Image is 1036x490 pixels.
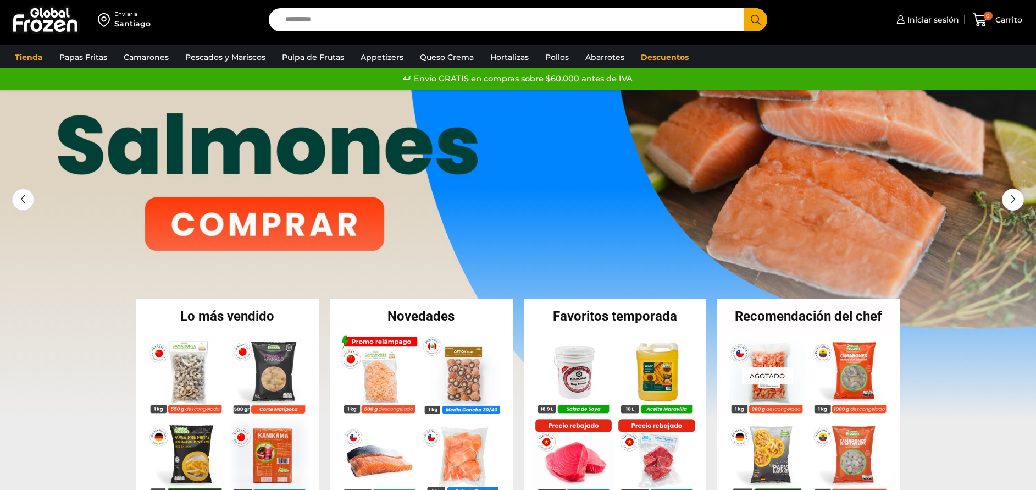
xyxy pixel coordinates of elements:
span: 0 [984,12,993,20]
div: Santiago [114,18,151,29]
a: Queso Crema [414,47,479,68]
span: Carrito [993,14,1022,25]
img: address-field-icon.svg [98,10,114,29]
a: 0 Carrito [970,7,1025,33]
a: Pulpa de Frutas [276,47,350,68]
div: Next slide [1002,189,1024,211]
div: Enviar a [114,10,151,18]
a: Papas Fritas [54,47,113,68]
button: Search button [744,8,767,31]
a: Appetizers [355,47,409,68]
h2: Recomendación del chef [717,310,900,323]
a: Iniciar sesión [894,9,959,31]
p: Agotado [742,367,793,384]
a: Abarrotes [580,47,630,68]
a: Hortalizas [485,47,534,68]
a: Camarones [118,47,174,68]
a: Pollos [540,47,574,68]
a: Descuentos [635,47,694,68]
span: Iniciar sesión [905,14,959,25]
h2: Novedades [330,310,513,323]
h2: Lo más vendido [136,310,319,323]
a: Pescados y Mariscos [180,47,271,68]
h2: Favoritos temporada [524,310,707,323]
a: Tienda [9,47,48,68]
div: Previous slide [12,189,34,211]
